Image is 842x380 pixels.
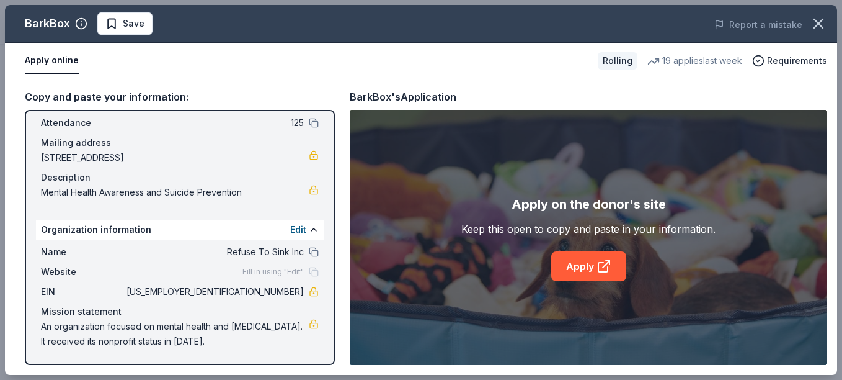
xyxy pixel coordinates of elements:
[41,245,124,260] span: Name
[41,304,319,319] div: Mission statement
[41,115,124,130] span: Attendance
[41,170,319,185] div: Description
[36,220,324,240] div: Organization information
[647,53,742,68] div: 19 applies last week
[551,251,626,281] a: Apply
[767,53,827,68] span: Requirements
[25,89,335,105] div: Copy and paste your information:
[41,265,124,279] span: Website
[598,52,637,70] div: Rolling
[350,89,456,105] div: BarkBox's Application
[290,222,306,237] button: Edit
[242,267,304,277] span: Fill in using "Edit"
[124,284,304,299] span: [US_EMPLOYER_IDENTIFICATION_NUMBER]
[123,16,144,31] span: Save
[124,245,304,260] span: Refuse To Sink Inc
[25,14,70,34] div: BarkBox
[512,194,666,214] div: Apply on the donor's site
[41,319,309,349] span: An organization focused on mental health and [MEDICAL_DATA]. It received its nonprofit status in ...
[461,222,716,237] div: Keep this open to copy and paste in your information.
[41,135,319,150] div: Mailing address
[41,284,124,299] span: EIN
[41,150,309,165] span: [STREET_ADDRESS]
[714,17,802,32] button: Report a mistake
[41,185,309,200] span: Mental Health Awareness and Suicide Prevention
[97,12,153,35] button: Save
[25,48,79,74] button: Apply online
[752,53,827,68] button: Requirements
[124,115,304,130] span: 125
